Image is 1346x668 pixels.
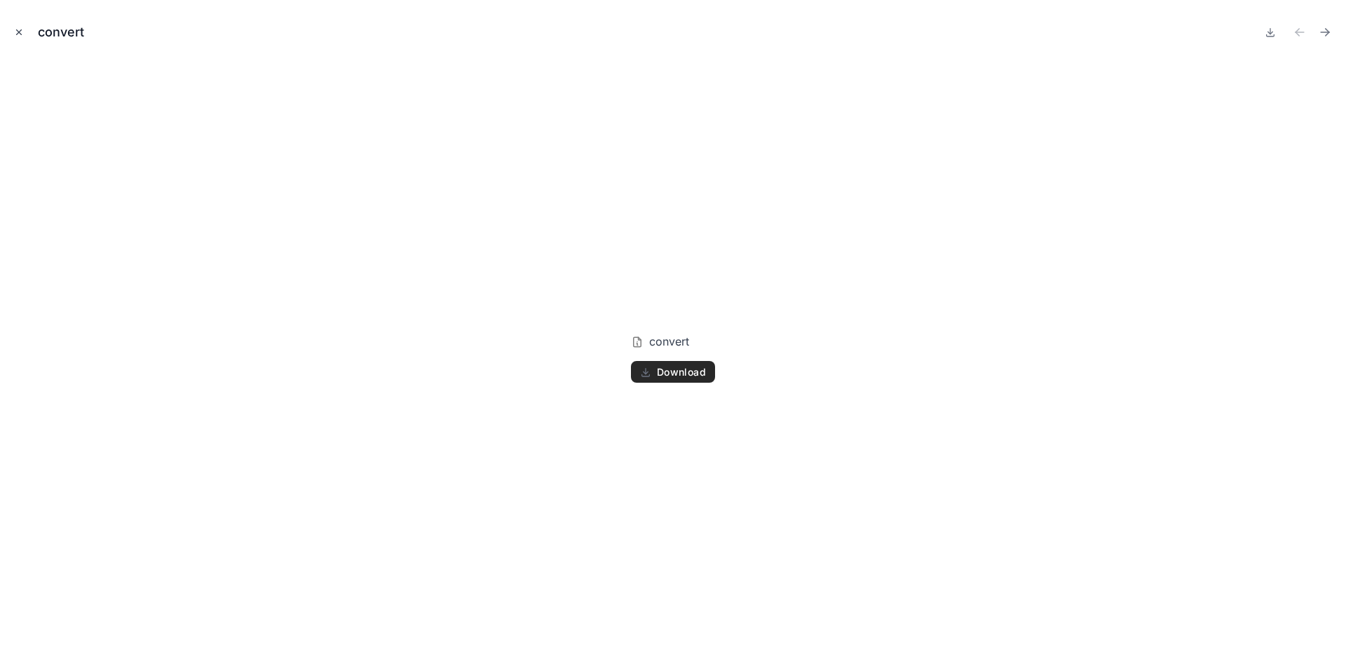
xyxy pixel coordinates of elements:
[1315,22,1335,42] button: Next file
[11,25,27,40] button: Close modal
[1290,22,1310,42] button: Previous file
[649,334,689,348] span: convert
[631,361,715,383] button: Download
[657,366,706,379] span: Download
[38,22,95,42] div: convert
